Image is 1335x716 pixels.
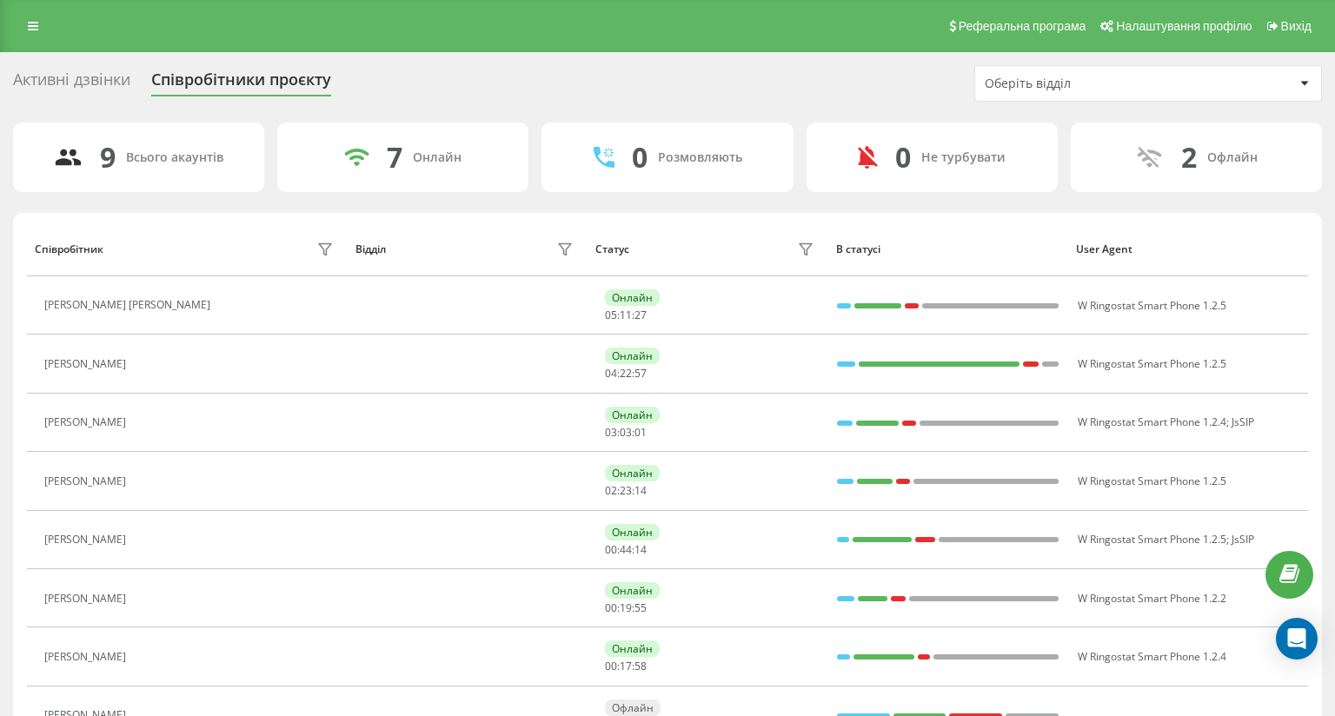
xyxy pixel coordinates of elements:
span: 57 [634,366,647,381]
div: Онлайн [605,348,660,364]
div: 2 [1181,141,1197,174]
div: Офлайн [1207,150,1258,165]
span: W Ringostat Smart Phone 1.2.5 [1078,474,1226,488]
div: Онлайн [413,150,462,165]
span: 04 [605,366,617,381]
div: Open Intercom Messenger [1276,618,1318,660]
span: Налаштування профілю [1116,19,1252,33]
span: 23 [620,483,632,498]
div: 0 [895,141,911,174]
div: Співробітники проєкту [151,70,331,97]
span: 00 [605,542,617,557]
span: 17 [620,659,632,673]
div: В статусі [836,243,1060,255]
span: 19 [620,600,632,615]
span: JsSIP [1232,532,1254,547]
span: 00 [605,659,617,673]
div: Статус [595,243,629,255]
span: 05 [605,308,617,322]
div: 7 [387,141,402,174]
span: W Ringostat Smart Phone 1.2.4 [1078,414,1226,429]
div: 9 [100,141,116,174]
span: 58 [634,659,647,673]
span: W Ringostat Smart Phone 1.2.5 [1078,298,1226,313]
div: : : [605,660,647,673]
div: Відділ [355,243,386,255]
span: 27 [634,308,647,322]
span: 55 [634,600,647,615]
div: Оберіть відділ [985,76,1192,91]
div: Розмовляють [658,150,742,165]
div: Онлайн [605,407,660,423]
div: : : [605,368,647,380]
span: JsSIP [1232,414,1254,429]
div: Онлайн [605,524,660,540]
span: 14 [634,542,647,557]
div: : : [605,309,647,322]
span: 02 [605,483,617,498]
span: 00 [605,600,617,615]
div: : : [605,427,647,439]
span: 03 [620,425,632,440]
span: 11 [620,308,632,322]
span: W Ringostat Smart Phone 1.2.5 [1078,356,1226,371]
div: : : [605,602,647,614]
div: [PERSON_NAME] [44,593,130,605]
div: [PERSON_NAME] [44,534,130,546]
span: 01 [634,425,647,440]
span: 44 [620,542,632,557]
div: Співробітник [35,243,103,255]
div: Активні дзвінки [13,70,130,97]
div: [PERSON_NAME] [44,416,130,428]
span: W Ringostat Smart Phone 1.2.5 [1078,532,1226,547]
div: [PERSON_NAME] [44,651,130,663]
div: Офлайн [605,699,661,716]
div: Не турбувати [921,150,1006,165]
div: Онлайн [605,640,660,657]
span: Реферальна програма [959,19,1086,33]
div: Онлайн [605,289,660,306]
span: W Ringostat Smart Phone 1.2.2 [1078,591,1226,606]
div: [PERSON_NAME] [44,358,130,370]
div: 0 [632,141,648,174]
div: Онлайн [605,465,660,481]
div: User Agent [1076,243,1300,255]
div: Всього акаунтів [126,150,223,165]
span: 03 [605,425,617,440]
span: 22 [620,366,632,381]
span: W Ringostat Smart Phone 1.2.4 [1078,649,1226,664]
span: Вихід [1281,19,1312,33]
span: 14 [634,483,647,498]
div: Онлайн [605,582,660,599]
div: [PERSON_NAME] [44,475,130,487]
div: [PERSON_NAME] [PERSON_NAME] [44,299,215,311]
div: : : [605,544,647,556]
div: : : [605,485,647,497]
